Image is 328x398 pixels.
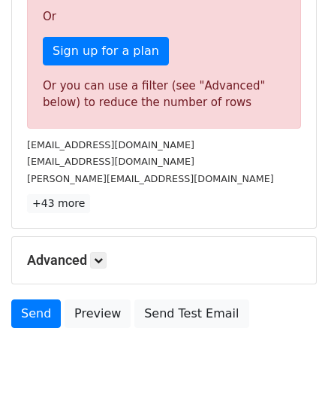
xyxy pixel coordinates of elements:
div: Or you can use a filter (see "Advanced" below) to reduce the number of rows [43,77,285,111]
a: Send Test Email [134,299,248,328]
p: Or [43,9,285,25]
small: [PERSON_NAME][EMAIL_ADDRESS][DOMAIN_NAME] [27,173,274,184]
a: Send [11,299,61,328]
a: Preview [65,299,131,328]
small: [EMAIL_ADDRESS][DOMAIN_NAME] [27,156,194,167]
a: +43 more [27,194,90,213]
a: Sign up for a plan [43,37,169,65]
iframe: Chat Widget [253,326,328,398]
h5: Advanced [27,252,301,269]
small: [EMAIL_ADDRESS][DOMAIN_NAME] [27,139,194,150]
